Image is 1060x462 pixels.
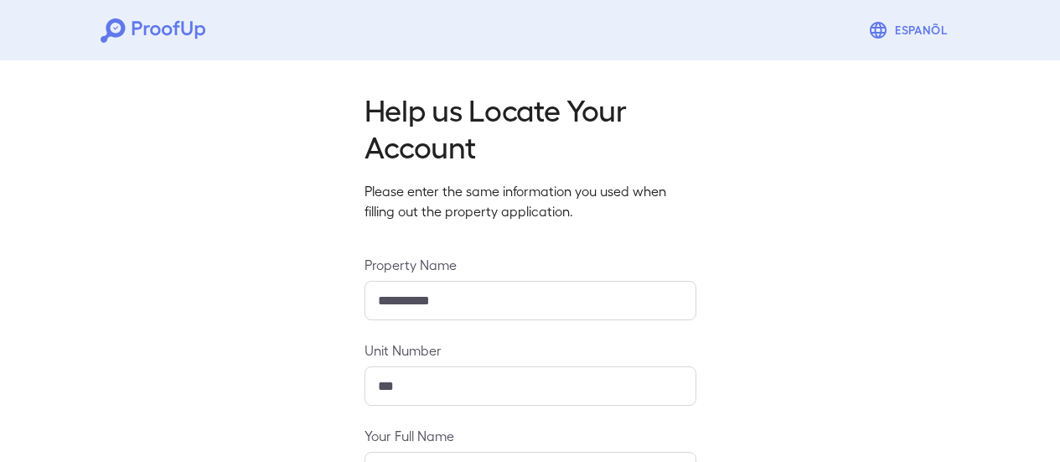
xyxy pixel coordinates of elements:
[365,91,696,164] h2: Help us Locate Your Account
[365,255,696,274] label: Property Name
[861,13,959,47] button: Espanõl
[365,181,696,221] p: Please enter the same information you used when filling out the property application.
[365,426,696,445] label: Your Full Name
[365,340,696,360] label: Unit Number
